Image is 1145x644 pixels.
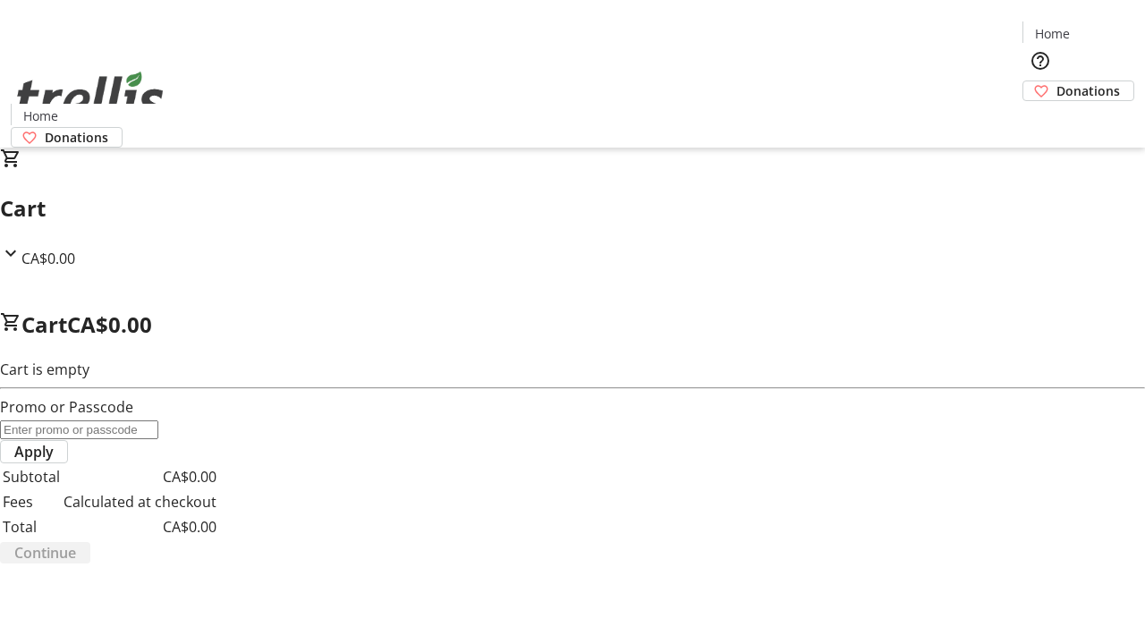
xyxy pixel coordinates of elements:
[11,52,170,141] img: Orient E2E Organization fs8foMX7hG's Logo
[45,128,108,147] span: Donations
[1035,24,1070,43] span: Home
[12,106,69,125] a: Home
[67,309,152,339] span: CA$0.00
[2,465,61,488] td: Subtotal
[2,490,61,513] td: Fees
[11,127,123,148] a: Donations
[63,465,217,488] td: CA$0.00
[1022,80,1134,101] a: Donations
[63,490,217,513] td: Calculated at checkout
[63,515,217,538] td: CA$0.00
[1022,101,1058,137] button: Cart
[1023,24,1081,43] a: Home
[14,441,54,462] span: Apply
[23,106,58,125] span: Home
[21,249,75,268] span: CA$0.00
[1056,81,1120,100] span: Donations
[2,515,61,538] td: Total
[1022,43,1058,79] button: Help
